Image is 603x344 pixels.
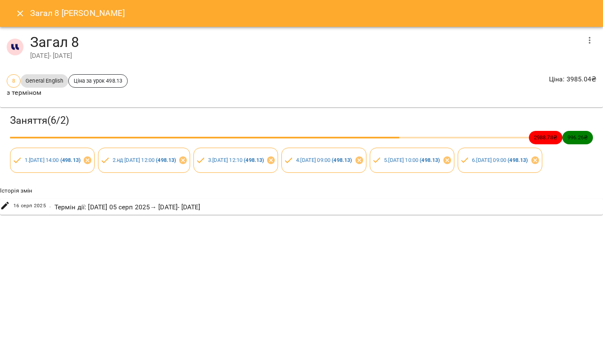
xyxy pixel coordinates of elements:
[562,133,593,141] span: 996.26 ₴
[472,157,528,163] a: 6.[DATE] 09:00 (498.13)
[281,148,366,173] div: 4.[DATE] 09:00 (498.13)
[53,201,202,214] div: Термін дії : [DATE] 05 серп 2025 → [DATE] - [DATE]
[10,148,95,173] div: 1.[DATE] 14:00 (498.13)
[370,148,454,173] div: 5.[DATE] 10:00 (498.13)
[30,7,125,20] h6: Загал 8 [PERSON_NAME]
[156,157,176,163] b: ( 498.13 )
[208,157,264,163] a: 3.[DATE] 12:10 (498.13)
[7,39,23,55] img: 1255ca683a57242d3abe33992970777d.jpg
[7,77,20,85] span: 8
[30,51,580,61] div: [DATE] - [DATE]
[296,157,352,163] a: 4.[DATE] 09:00 (498.13)
[508,157,528,163] b: ( 498.13 )
[30,34,580,51] h4: Загал 8
[98,148,190,173] div: 2.нд [DATE] 12:00 (498.13)
[549,74,596,84] p: Ціна : 3985.04 ₴
[332,157,352,163] b: ( 498.13 )
[69,77,127,85] span: Ціна за урок 498.13
[113,157,176,163] a: 2.нд [DATE] 12:00 (498.13)
[7,88,128,98] p: з терміном
[21,77,68,85] span: General English
[10,3,30,23] button: Close
[13,202,46,210] span: 16 серп 2025
[420,157,440,163] b: ( 498.13 )
[193,148,278,173] div: 3.[DATE] 12:10 (498.13)
[244,157,264,163] b: ( 498.13 )
[458,148,542,173] div: 6.[DATE] 09:00 (498.13)
[25,157,80,163] a: 1.[DATE] 14:00 (498.13)
[384,157,440,163] a: 5.[DATE] 10:00 (498.13)
[10,114,593,127] h3: Заняття ( 6 / 2 )
[529,133,562,141] span: 2988.78 ₴
[49,202,51,210] span: .
[60,157,80,163] b: ( 498.13 )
